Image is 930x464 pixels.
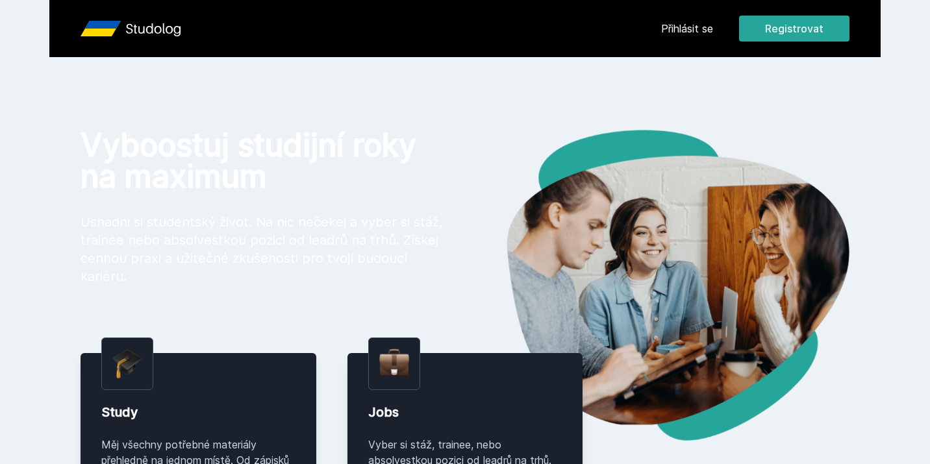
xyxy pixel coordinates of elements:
[379,346,409,379] img: briefcase.png
[112,348,142,379] img: graduation-cap.png
[81,213,444,286] p: Usnadni si studentský život. Na nic nečekej a vyber si stáž, trainee nebo absolvestkou pozici od ...
[739,16,849,42] button: Registrovat
[465,130,849,441] img: hero.png
[661,21,713,36] a: Přihlásit se
[81,130,444,192] h1: Vyboostuj studijní roky na maximum
[101,403,295,421] div: Study
[368,403,562,421] div: Jobs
